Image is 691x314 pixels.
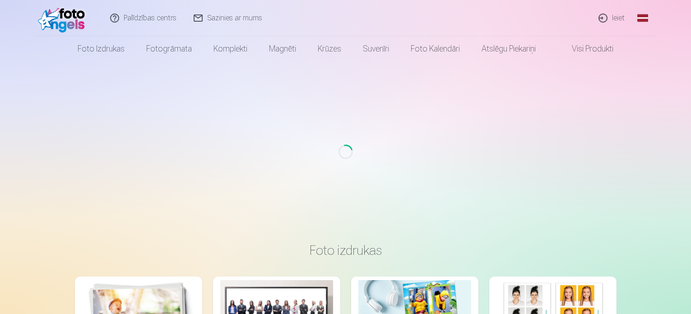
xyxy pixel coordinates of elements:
[471,36,547,61] a: Atslēgu piekariņi
[307,36,352,61] a: Krūzes
[400,36,471,61] a: Foto kalendāri
[82,242,609,258] h3: Foto izdrukas
[258,36,307,61] a: Magnēti
[67,36,135,61] a: Foto izdrukas
[352,36,400,61] a: Suvenīri
[203,36,258,61] a: Komplekti
[38,4,90,33] img: /fa1
[135,36,203,61] a: Fotogrāmata
[547,36,624,61] a: Visi produkti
